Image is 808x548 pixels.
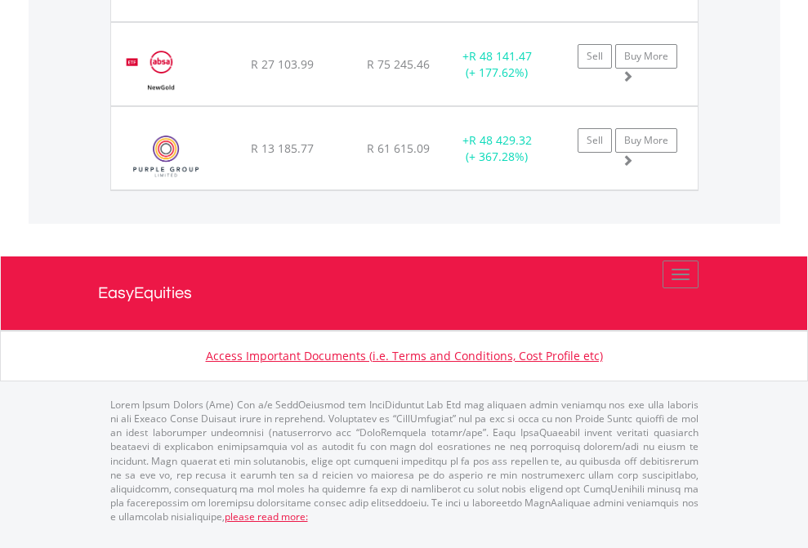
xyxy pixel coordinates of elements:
p: Lorem Ipsum Dolors (Ame) Con a/e SeddOeiusmod tem InciDiduntut Lab Etd mag aliquaen admin veniamq... [110,398,699,523]
span: R 75 245.46 [367,56,430,72]
span: R 61 615.09 [367,140,430,156]
span: R 13 185.77 [251,140,314,156]
div: + (+ 177.62%) [446,48,548,81]
span: R 48 141.47 [469,48,532,64]
a: Buy More [615,44,677,69]
a: EasyEquities [98,256,711,330]
span: R 27 103.99 [251,56,314,72]
span: R 48 429.32 [469,132,532,148]
a: Sell [578,44,612,69]
img: EQU.ZA.GLD.png [119,43,202,101]
a: Sell [578,128,612,153]
img: EQU.ZA.PPE.png [119,127,213,185]
a: Buy More [615,128,677,153]
div: + (+ 367.28%) [446,132,548,165]
a: please read more: [225,510,308,523]
a: Access Important Documents (i.e. Terms and Conditions, Cost Profile etc) [206,348,603,363]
